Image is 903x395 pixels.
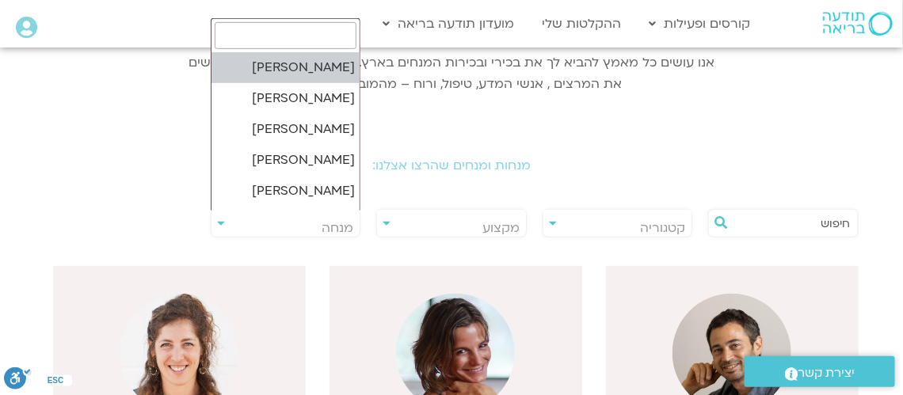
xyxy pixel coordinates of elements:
a: עזרה [302,9,363,39]
span: יצירת קשר [798,363,855,384]
li: [PERSON_NAME] [211,52,359,83]
span: מקצוע [482,219,520,237]
li: [PERSON_NAME] [211,114,359,145]
li: [PERSON_NAME] [211,83,359,114]
li: [PERSON_NAME] [211,145,359,176]
a: קורסים ופעילות [641,9,758,39]
a: מועדון תודעה בריאה [375,9,522,39]
li: [PERSON_NAME] [211,207,359,237]
span: מנחה [322,219,353,237]
a: תמכו בנו [225,9,290,39]
a: ההקלטות שלי [534,9,629,39]
li: [PERSON_NAME] [211,176,359,207]
img: תודעה בריאה [823,12,893,36]
span: קטגוריה [640,219,685,237]
a: יצירת קשר [745,356,895,387]
h2: מנחות ומנחים שהרצו אצלנו: [8,158,895,173]
input: חיפוש [733,210,850,237]
p: אנו עושים כל מאמץ להביא לך את בכירי ובכירות המנחים בארץ. בכל תחום ותחום אנו מחפשים את המרצים , אנ... [186,52,717,95]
